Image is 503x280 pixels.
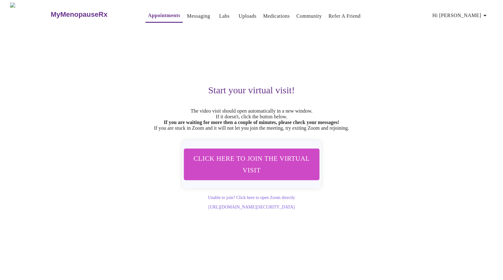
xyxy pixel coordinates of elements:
[10,3,50,26] img: MyMenopauseRx Logo
[57,85,446,96] h3: Start your virtual visit!
[208,195,295,200] a: Unable to join? Click here to open Zoom directly
[294,10,324,22] button: Community
[326,10,363,22] button: Refer a Friend
[239,12,257,21] a: Uploads
[208,205,295,209] a: [URL][DOMAIN_NAME][SECURITY_DATA]
[50,3,133,26] a: MyMenopauseRx
[328,12,361,21] a: Refer a Friend
[51,10,107,19] h3: MyMenopauseRx
[263,12,290,21] a: Medications
[214,10,235,22] button: Labs
[236,10,259,22] button: Uploads
[187,12,210,21] a: Messaging
[184,10,212,22] button: Messaging
[219,12,230,21] a: Labs
[184,148,320,180] button: Click here to join the virtual visit
[261,10,292,22] button: Medications
[296,12,322,21] a: Community
[430,9,491,22] button: Hi [PERSON_NAME]
[148,11,180,20] a: Appointments
[164,120,339,125] strong: If you are waiting for more then a couple of minutes, please check your messages!
[57,108,446,131] p: The video visit should open automatically in a new window. If it doesn't, click the button below....
[192,152,311,176] span: Click here to join the virtual visit
[432,11,489,20] span: Hi [PERSON_NAME]
[145,9,183,23] button: Appointments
